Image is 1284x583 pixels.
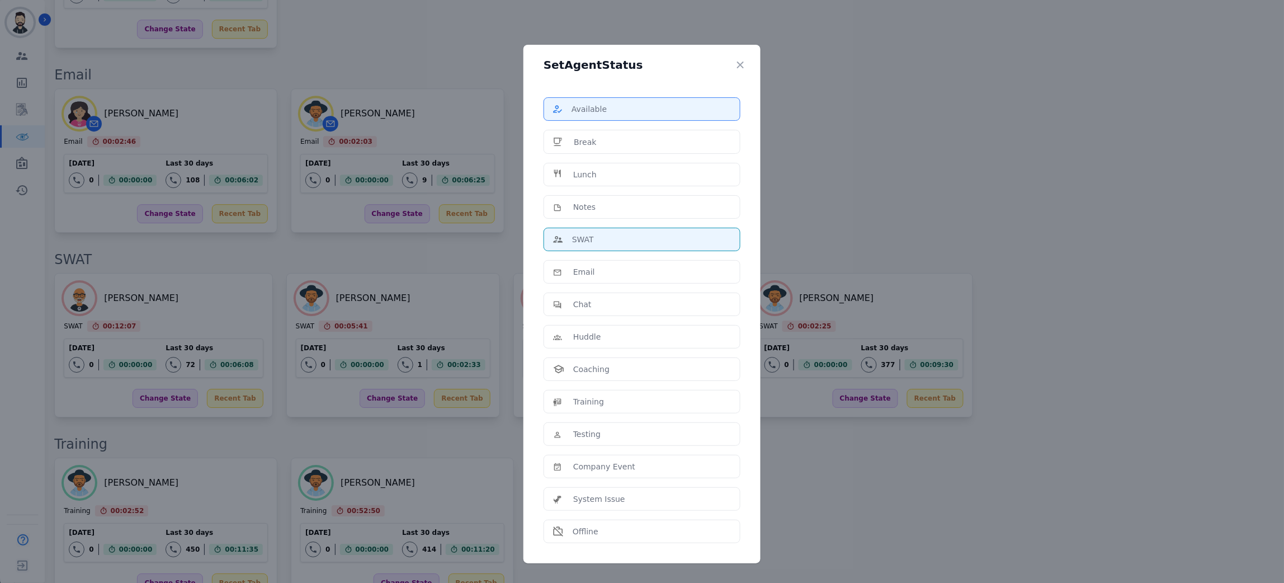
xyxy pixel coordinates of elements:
img: icon [553,136,565,148]
img: icon [553,365,564,374]
img: icon [553,105,563,114]
p: Chat [573,299,592,310]
p: Coaching [573,364,610,375]
img: icon [553,236,563,243]
p: Available [572,104,607,115]
p: Testing [573,429,601,440]
h5: Set Agent Status [544,59,643,70]
p: Break [574,137,596,148]
img: icon [553,169,564,180]
img: icon [553,493,564,505]
p: Huddle [573,331,601,342]
img: icon [553,266,564,278]
img: icon [553,201,564,213]
p: Lunch [573,169,597,180]
p: Company Event [573,461,635,472]
p: Training [573,396,604,407]
p: Offline [573,526,598,537]
img: icon [553,461,564,472]
img: icon [553,526,564,537]
p: System Issue [573,493,625,505]
img: icon [553,299,564,310]
img: icon [553,396,564,407]
img: icon [553,429,564,440]
p: Notes [573,201,596,213]
p: SWAT [572,234,594,245]
p: Email [573,266,595,278]
img: icon [553,331,564,342]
